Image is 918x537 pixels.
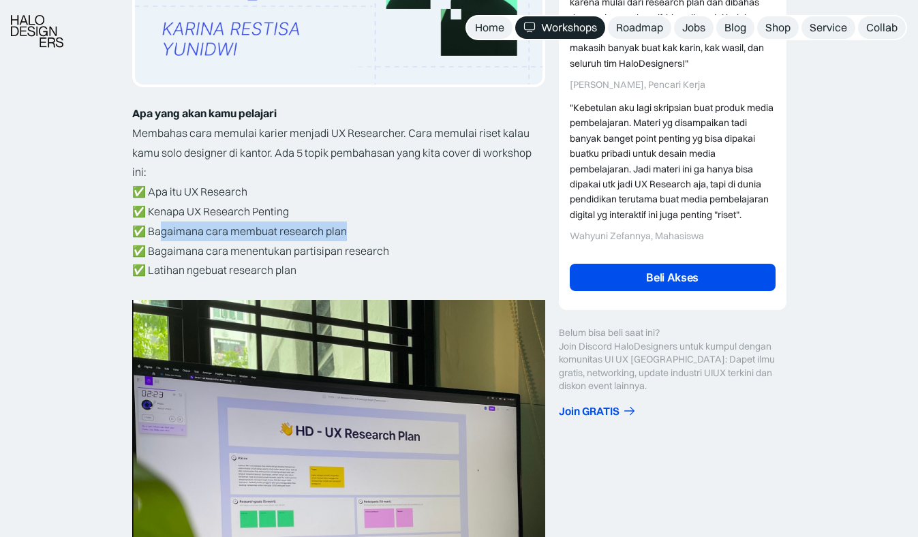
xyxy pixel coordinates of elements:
[801,16,855,39] a: Service
[616,20,663,35] div: Roadmap
[570,100,776,222] div: "Kebetulan aku lagi skripsian buat produk media pembelajaran. Materi yg disampaikan tadi banyak b...
[608,16,671,39] a: Roadmap
[559,326,786,393] div: Belum bisa beli saat ini? Join Discord HaloDesigners untuk kumpul dengan komunitas UI UX [GEOGRAP...
[132,182,545,280] p: ✅ Apa itu UX Research ✅ Kenapa UX Research Penting ✅ Bagaimana cara membuat research plan ✅ Bagai...
[765,20,791,35] div: Shop
[757,16,799,39] a: Shop
[475,20,504,35] div: Home
[866,20,898,35] div: Collab
[674,16,714,39] a: Jobs
[559,404,619,418] div: Join GRATIS
[132,123,545,182] p: Membahas cara memulai karier menjadi UX Researcher. Cara memulai riset kalau kamu solo designer d...
[858,16,906,39] a: Collab
[515,16,605,39] a: Workshops
[570,79,776,91] div: [PERSON_NAME], Pencari Kerja
[559,404,786,418] a: Join GRATIS
[132,280,545,300] p: ‍
[570,264,776,291] a: Beli Akses
[132,106,277,120] strong: Apa yang akan kamu pelajari
[810,20,847,35] div: Service
[716,16,754,39] a: Blog
[682,20,705,35] div: Jobs
[541,20,597,35] div: Workshops
[570,230,776,242] div: Wahyuni Zefannya, Mahasiswa
[467,16,512,39] a: Home
[724,20,746,35] div: Blog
